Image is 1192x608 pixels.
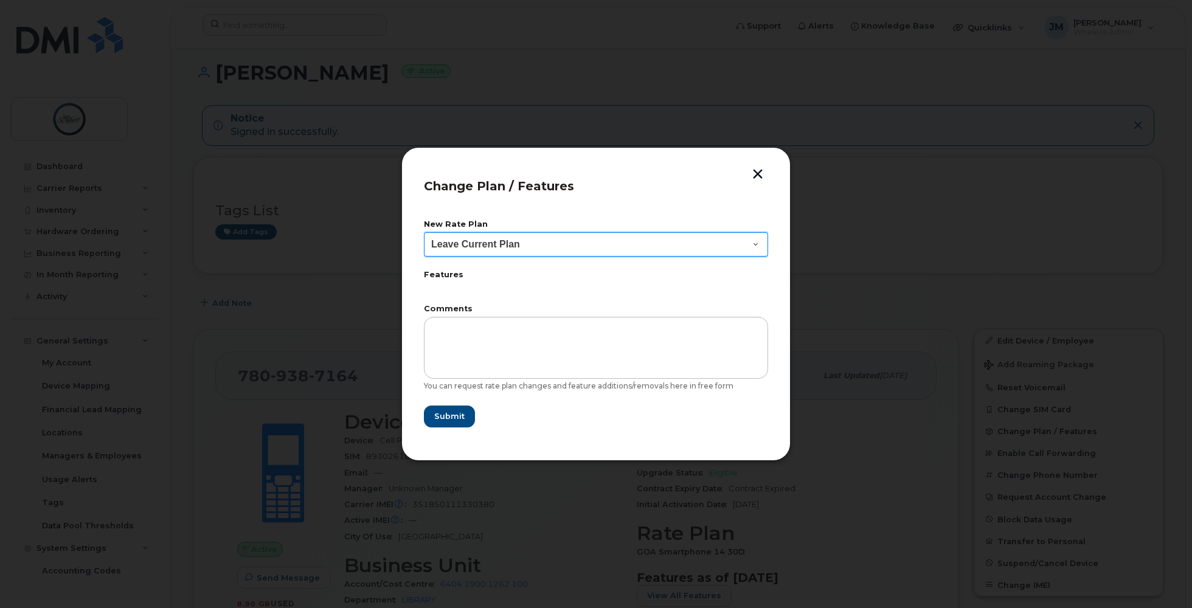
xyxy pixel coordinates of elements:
[424,221,768,229] label: New Rate Plan
[424,271,768,279] label: Features
[424,305,768,313] label: Comments
[424,179,574,193] span: Change Plan / Features
[424,381,768,391] div: You can request rate plan changes and feature additions/removals here in free form
[424,406,475,427] button: Submit
[434,410,465,422] span: Submit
